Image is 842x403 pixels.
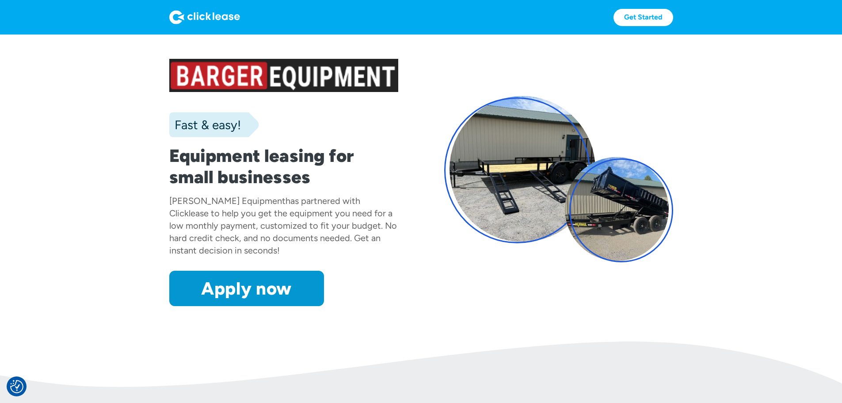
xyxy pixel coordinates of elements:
[10,380,23,393] button: Consent Preferences
[169,116,241,134] div: Fast & easy!
[613,9,673,26] a: Get Started
[10,380,23,393] img: Revisit consent button
[169,196,286,206] div: [PERSON_NAME] Equipment
[169,10,240,24] img: Logo
[169,196,397,256] div: has partnered with Clicklease to help you get the equipment you need for a low monthly payment, c...
[169,271,324,306] a: Apply now
[169,145,398,188] h1: Equipment leasing for small businesses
